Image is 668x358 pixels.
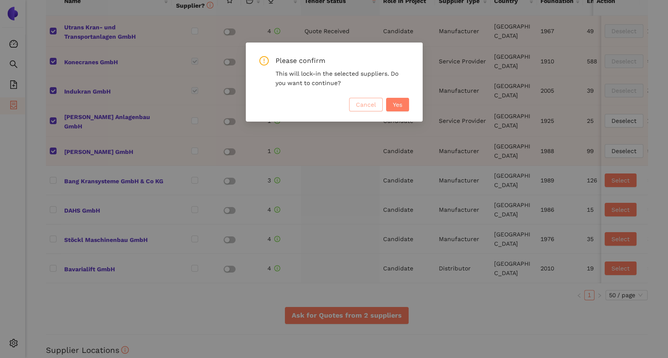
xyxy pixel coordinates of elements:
[386,98,409,111] button: Yes
[276,56,409,65] span: Please confirm
[356,100,376,109] span: Cancel
[349,98,383,111] button: Cancel
[259,56,269,65] span: exclamation-circle
[393,100,402,109] span: Yes
[276,69,409,88] div: This will lock-in the selected suppliers. Do you want to continue?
